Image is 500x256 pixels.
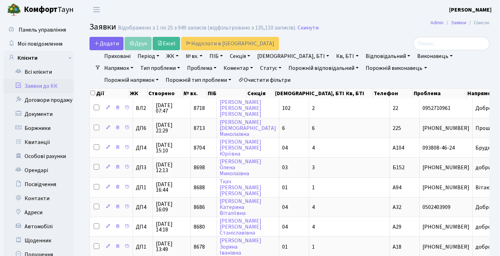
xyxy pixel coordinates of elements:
span: [DATE] 15:10 [156,142,188,153]
span: А94 [393,184,401,191]
a: [PERSON_NAME][PERSON_NAME][PERSON_NAME] [220,98,261,118]
a: Статус [257,62,284,74]
span: Б152 [393,164,405,171]
span: 01 [282,243,288,251]
span: ДП4 [136,204,150,210]
span: 01 [282,184,288,191]
span: 8678 [194,243,205,251]
span: 8688 [194,184,205,191]
a: Скинути [298,25,319,31]
a: Порожній напрямок [101,74,161,86]
span: А29 [393,223,401,231]
a: Ткач[PERSON_NAME][PERSON_NAME] [220,178,261,197]
a: Порожній відповідальний [286,62,361,74]
a: Приховані [101,50,133,62]
span: А32 [393,203,401,211]
a: [PERSON_NAME][PERSON_NAME]Станіславівна [220,217,261,237]
a: Орендарі [4,163,74,177]
span: 1 [312,243,315,251]
span: [PHONE_NUMBER] [422,185,469,190]
a: Відповідальний [363,50,413,62]
nav: breadcrumb [420,15,500,30]
th: Кв, БТІ [345,88,373,98]
a: Кв, БТІ [333,50,361,62]
a: Період [135,50,162,62]
span: Заявки [89,21,116,33]
span: 0502403909 [422,204,469,210]
span: 4 [312,144,315,152]
a: ЖК [164,50,181,62]
span: ДП6 [136,125,150,131]
a: № вх. [183,50,205,62]
span: [PHONE_NUMBER] [422,244,469,250]
th: ПІБ [207,88,247,98]
span: ДП1 [136,185,150,190]
th: Дії [90,88,129,98]
span: 4 [312,203,315,211]
a: Панель управління [4,23,74,37]
a: Секція [227,50,253,62]
a: Заявки [451,19,466,26]
span: [PHONE_NUMBER] [422,165,469,170]
a: Очистити фільтри [235,74,293,86]
a: Квитанції [4,135,74,149]
span: [DATE] 14:18 [156,221,188,232]
span: Панель управління [19,26,66,34]
span: 102 [282,104,291,112]
span: А18 [393,243,401,251]
a: Особові рахунки [4,149,74,163]
a: Клієнти [4,51,74,65]
span: 8713 [194,124,205,132]
th: ЖК [129,88,148,98]
a: Щоденник [4,234,74,248]
a: [PERSON_NAME] [449,6,492,14]
a: Admin [431,19,444,26]
a: Адреси [4,205,74,219]
span: 8698 [194,164,205,171]
span: ДП4 [136,224,150,230]
a: [PERSON_NAME]ОленаМиколаївна [220,158,261,177]
span: 6 [282,124,285,132]
a: Excel [153,37,180,50]
th: Проблема [413,88,467,98]
a: Виконавець [414,50,455,62]
a: Порожній тип проблеми [163,74,234,86]
span: 8718 [194,104,205,112]
span: [PHONE_NUMBER] [422,224,469,230]
a: Напрямок [101,62,136,74]
a: Проблема [184,62,219,74]
span: 22 [393,104,398,112]
span: 8686 [194,203,205,211]
a: Автомобілі [4,219,74,234]
a: Порожній виконавець [363,62,429,74]
span: ДП3 [136,165,150,170]
a: Посвідчення [4,177,74,191]
span: ДП4 [136,145,150,151]
span: 0952710961 [422,105,469,111]
span: [DATE] 12:13 [156,162,188,173]
a: [PERSON_NAME][PERSON_NAME]Юріївна [220,138,261,158]
a: Договори продажу [4,93,74,107]
a: Всі клієнти [4,65,74,79]
span: 1 [312,184,315,191]
th: № вх. [183,88,207,98]
img: logo.png [7,3,21,17]
span: 04 [282,144,288,152]
th: [DEMOGRAPHIC_DATA], БТІ [274,88,345,98]
a: [PERSON_NAME][DEMOGRAPHIC_DATA]Миколаївна [220,118,276,138]
a: Коментар [221,62,256,74]
span: 4 [312,223,315,231]
th: Телефон [373,88,413,98]
span: ВЛ2 [136,105,150,111]
span: [DATE] 21:29 [156,122,188,133]
span: 04 [282,223,288,231]
span: А104 [393,144,404,152]
input: Пошук... [413,37,489,50]
th: Секція [247,88,274,98]
b: Комфорт [24,4,58,15]
span: Мої повідомлення [18,40,62,48]
span: [DATE] 16:09 [156,201,188,212]
a: [PERSON_NAME]КатеринаВіталіївна [220,197,261,217]
span: 093808-46-24 [422,145,469,151]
